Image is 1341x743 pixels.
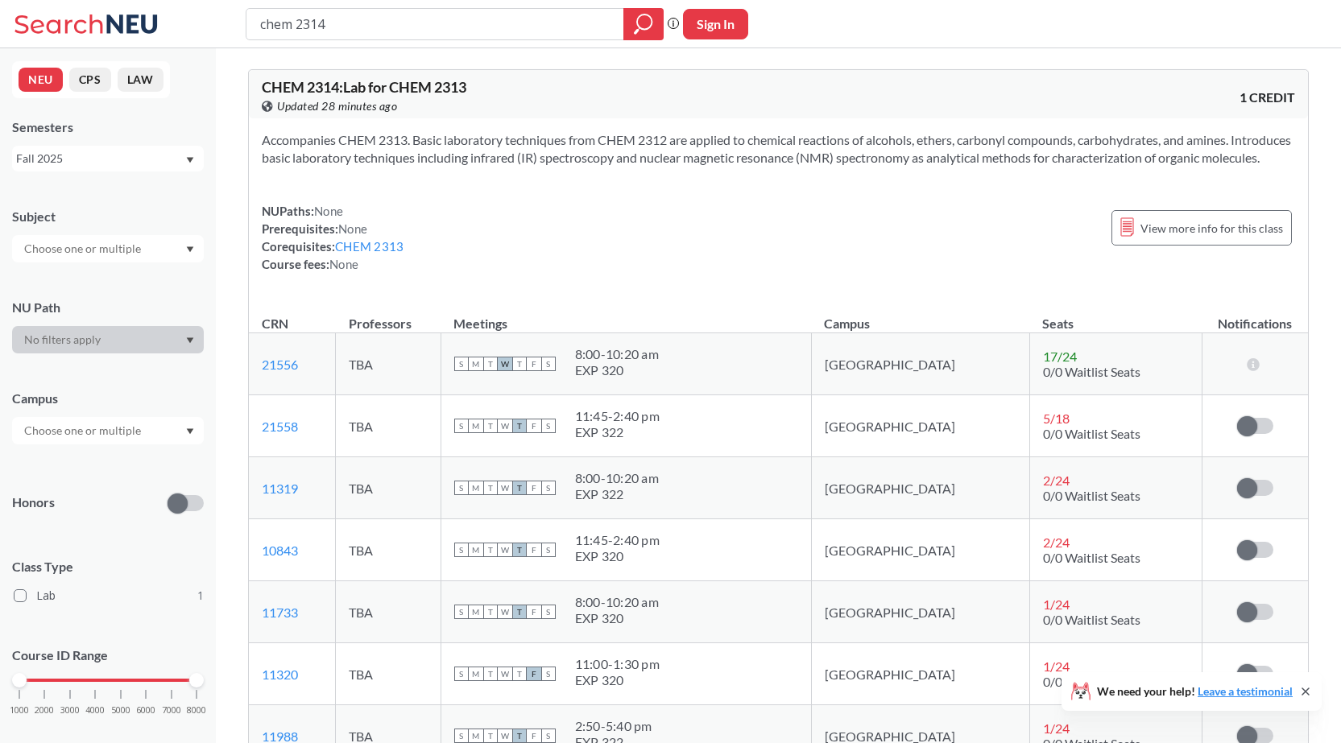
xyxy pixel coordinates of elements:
[498,357,512,371] span: W
[262,481,298,496] a: 11319
[19,68,63,92] button: NEU
[527,419,541,433] span: F
[469,419,483,433] span: M
[12,417,204,444] div: Dropdown arrow
[12,493,55,512] p: Honors
[262,605,298,620] a: 11733
[259,10,612,38] input: Class, professor, course number, "phrase"
[1240,89,1295,106] span: 1 CREDIT
[336,333,441,395] td: TBA
[262,202,404,273] div: NUPaths: Prerequisites: Corequisites: Course fees:
[454,481,469,495] span: S
[338,221,367,236] span: None
[512,481,527,495] span: T
[498,481,512,495] span: W
[336,299,441,333] th: Professors
[498,729,512,743] span: W
[262,543,298,558] a: 10843
[1140,218,1283,238] span: View more info for this class
[1043,426,1140,441] span: 0/0 Waitlist Seats
[575,408,660,424] div: 11:45 - 2:40 pm
[527,481,541,495] span: F
[575,594,659,610] div: 8:00 - 10:20 am
[1043,488,1140,503] span: 0/0 Waitlist Seats
[811,519,1029,581] td: [GEOGRAPHIC_DATA]
[1043,612,1140,627] span: 0/0 Waitlist Seats
[498,543,512,557] span: W
[336,457,441,519] td: TBA
[12,235,204,262] div: Dropdown arrow
[16,150,184,167] div: Fall 2025
[512,419,527,433] span: T
[1043,349,1077,364] span: 17 / 24
[12,299,204,316] div: NU Path
[575,346,659,362] div: 8:00 - 10:20 am
[262,357,298,372] a: 21556
[186,157,194,163] svg: Dropdown arrow
[512,357,527,371] span: T
[1043,596,1070,612] span: 1 / 24
[498,605,512,619] span: W
[454,605,469,619] span: S
[118,68,163,92] button: LAW
[498,419,512,433] span: W
[512,729,527,743] span: T
[454,357,469,371] span: S
[186,246,194,253] svg: Dropdown arrow
[162,706,181,715] span: 7000
[1043,411,1070,426] span: 5 / 18
[483,605,498,619] span: T
[336,643,441,705] td: TBA
[541,357,556,371] span: S
[575,532,660,548] div: 11:45 - 2:40 pm
[111,706,130,715] span: 5000
[12,118,204,136] div: Semesters
[811,299,1029,333] th: Campus
[1097,686,1293,697] span: We need your help!
[12,146,204,171] div: Fall 2025Dropdown arrow
[469,357,483,371] span: M
[1043,535,1070,550] span: 2 / 24
[197,587,204,605] span: 1
[541,481,556,495] span: S
[85,706,105,715] span: 4000
[527,543,541,557] span: F
[483,419,498,433] span: T
[811,581,1029,643] td: [GEOGRAPHIC_DATA]
[329,257,358,271] span: None
[575,718,652,734] div: 2:50 - 5:40 pm
[512,543,527,557] span: T
[441,299,811,333] th: Meetings
[541,667,556,681] span: S
[1202,299,1307,333] th: Notifications
[483,667,498,681] span: T
[454,729,469,743] span: S
[1043,674,1140,689] span: 0/0 Waitlist Seats
[69,68,111,92] button: CPS
[634,13,653,35] svg: magnifying glass
[12,390,204,407] div: Campus
[483,481,498,495] span: T
[469,667,483,681] span: M
[1043,364,1140,379] span: 0/0 Waitlist Seats
[1043,720,1070,736] span: 1 / 24
[527,729,541,743] span: F
[12,558,204,576] span: Class Type
[811,643,1029,705] td: [GEOGRAPHIC_DATA]
[512,667,527,681] span: T
[469,729,483,743] span: M
[811,457,1029,519] td: [GEOGRAPHIC_DATA]
[575,656,660,672] div: 11:00 - 1:30 pm
[187,706,206,715] span: 8000
[136,706,155,715] span: 6000
[575,470,659,486] div: 8:00 - 10:20 am
[454,419,469,433] span: S
[335,239,404,254] a: CHEM 2313
[575,672,660,688] div: EXP 320
[527,605,541,619] span: F
[811,333,1029,395] td: [GEOGRAPHIC_DATA]
[512,605,527,619] span: T
[262,667,298,682] a: 11320
[1198,684,1293,698] a: Leave a testimonial
[14,585,204,606] label: Lab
